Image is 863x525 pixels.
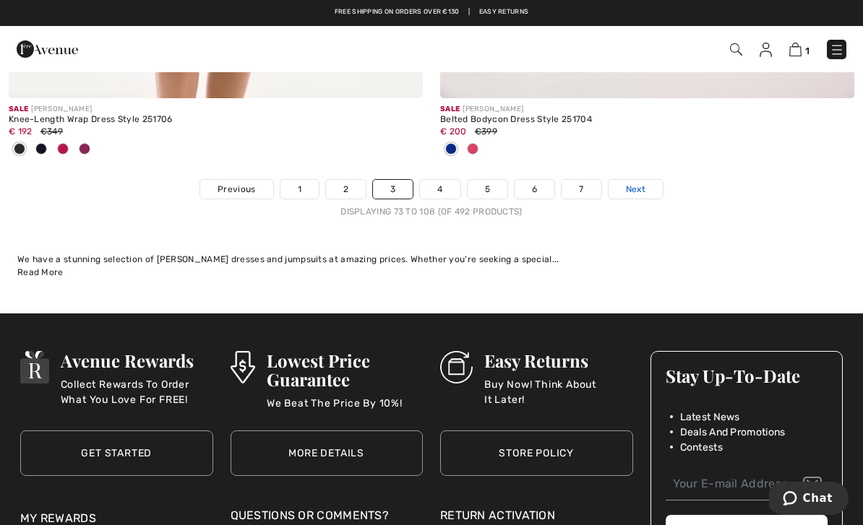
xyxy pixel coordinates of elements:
a: 2 [326,180,366,199]
a: Easy Returns [479,7,529,17]
div: [PERSON_NAME] [9,104,423,115]
img: 1ère Avenue [17,35,78,64]
a: Store Policy [440,430,633,476]
span: €399 [475,126,497,136]
a: 6 [515,180,554,199]
span: € 200 [440,126,467,136]
div: Black [9,138,30,162]
span: Sale [9,105,28,113]
span: Contests [680,440,723,455]
img: Avenue Rewards [20,351,49,383]
a: More Details [231,430,424,476]
a: Get Started [20,430,213,476]
a: 5 [468,180,507,199]
div: We have a stunning selection of [PERSON_NAME] dresses and jumpsuits at amazing prices. Whether yo... [17,253,846,266]
img: Menu [830,43,844,57]
p: Buy Now! Think About It Later! [484,377,633,406]
div: Midnight Blue [30,138,52,162]
div: Belted Bodycon Dress Style 251704 [440,115,854,125]
span: Read More [17,267,64,277]
div: Geranium [52,138,74,162]
a: 7 [562,180,601,199]
img: Easy Returns [440,351,473,383]
img: Lowest Price Guarantee [231,351,255,383]
a: Previous [200,180,272,199]
span: Deals And Promotions [680,425,786,440]
img: My Info [760,43,772,57]
h3: Easy Returns [484,351,633,370]
span: €349 [40,126,63,136]
a: 4 [420,180,460,199]
span: Latest News [680,409,740,425]
iframe: Opens a widget where you can chat to one of our agents [769,482,849,518]
div: Royal Sapphire 163 [440,138,462,162]
span: € 192 [9,126,33,136]
h3: Lowest Price Guarantee [267,351,423,389]
div: Purple orchid [74,138,95,162]
a: Next [609,180,663,199]
h3: Avenue Rewards [61,351,213,370]
input: Your E-mail Address [666,468,828,500]
img: Shopping Bag [789,43,802,56]
div: Knee-Length Wrap Dress Style 251706 [9,115,423,125]
p: We Beat The Price By 10%! [267,396,423,425]
a: Return Activation [440,507,633,524]
a: My Rewards [20,511,96,525]
a: 3 [373,180,413,199]
span: Sale [440,105,460,113]
span: Next [626,183,645,196]
span: | [468,7,470,17]
a: Free shipping on orders over €130 [335,7,460,17]
div: Geranium [462,138,484,162]
a: 1ère Avenue [17,41,78,55]
p: Collect Rewards To Order What You Love For FREE! [61,377,213,406]
a: 1 [789,40,810,58]
span: Previous [218,183,255,196]
h3: Stay Up-To-Date [666,366,828,385]
span: 1 [805,45,810,56]
div: [PERSON_NAME] [440,104,854,115]
a: 1 [280,180,319,199]
img: Search [730,43,742,56]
